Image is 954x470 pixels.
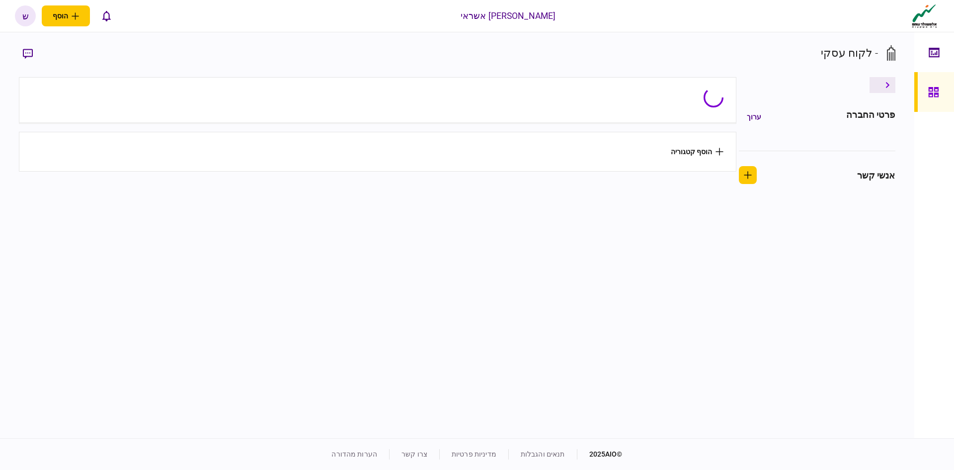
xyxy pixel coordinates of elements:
a: צרו קשר [401,450,427,458]
button: ערוך [739,108,769,126]
button: הוסף קטגוריה [671,148,723,156]
a: תנאים והגבלות [521,450,565,458]
div: פרטי החברה [846,108,895,126]
div: © 2025 AIO [577,449,623,460]
img: client company logo [910,3,939,28]
button: פתח רשימת התראות [96,5,117,26]
div: אנשי קשר [857,169,895,182]
button: פתח תפריט להוספת לקוח [42,5,90,26]
div: [PERSON_NAME] אשראי [461,9,556,22]
a: הערות מהדורה [331,450,377,458]
div: - לקוח עסקי [821,45,878,61]
button: ש [15,5,36,26]
a: מדיניות פרטיות [452,450,496,458]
